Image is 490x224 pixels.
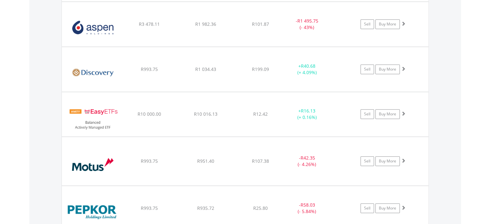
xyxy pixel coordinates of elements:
span: R10 016.13 [194,111,217,117]
a: Sell [360,64,374,74]
a: Buy More [375,156,400,166]
span: R1 982.36 [195,21,216,27]
img: EQU.ZA.MTH.png [65,145,120,184]
a: Sell [360,156,374,166]
span: R1 495.75 [297,18,318,24]
div: + (+ 0.16%) [283,108,331,121]
a: Buy More [375,203,400,213]
span: R993.75 [141,66,158,72]
a: Buy More [375,64,400,74]
a: Sell [360,19,374,29]
span: R935.72 [197,205,214,211]
span: R12.42 [253,111,268,117]
div: - (- 5.84%) [283,202,331,215]
span: R3 478.11 [139,21,160,27]
span: R40.68 [301,63,315,69]
a: Sell [360,203,374,213]
span: R16.13 [301,108,315,114]
div: - (- 4.26%) [283,155,331,168]
img: EQU.ZA.DSY.png [65,55,120,90]
span: R993.75 [141,158,158,164]
span: R993.75 [141,205,158,211]
span: R199.09 [252,66,269,72]
a: Buy More [375,109,400,119]
span: R58.03 [301,202,315,208]
img: EQU.ZA.APN.png [65,10,120,45]
div: - (- 43%) [283,18,331,31]
span: R1 034.43 [195,66,216,72]
a: Sell [360,109,374,119]
span: R951.40 [197,158,214,164]
img: EQU.ZA.EASYBF.png [65,100,120,135]
span: R10 000.00 [138,111,161,117]
span: R25.80 [253,205,268,211]
div: + (+ 4.09%) [283,63,331,76]
span: R101.87 [252,21,269,27]
a: Buy More [375,19,400,29]
span: R42.35 [301,155,315,161]
span: R107.38 [252,158,269,164]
